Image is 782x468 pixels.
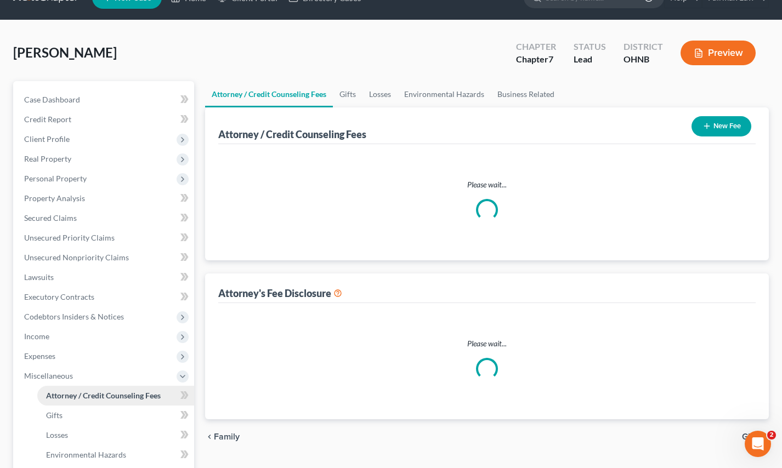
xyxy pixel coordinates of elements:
[548,54,553,64] span: 7
[46,430,68,440] span: Losses
[742,432,760,441] span: Gifts
[24,134,70,144] span: Client Profile
[15,189,194,208] a: Property Analysis
[37,425,194,445] a: Losses
[227,338,747,349] p: Please wait...
[218,287,342,300] div: Attorney's Fee Disclosure
[15,248,194,267] a: Unsecured Nonpriority Claims
[24,272,54,282] span: Lawsuits
[24,312,124,321] span: Codebtors Insiders & Notices
[15,228,194,248] a: Unsecured Priority Claims
[24,371,73,380] span: Miscellaneous
[24,154,71,163] span: Real Property
[24,253,129,262] span: Unsecured Nonpriority Claims
[24,193,85,203] span: Property Analysis
[574,41,606,53] div: Status
[24,292,94,301] span: Executory Contracts
[15,110,194,129] a: Credit Report
[333,81,362,107] a: Gifts
[46,410,63,420] span: Gifts
[742,432,769,441] button: Gifts chevron_right
[205,81,333,107] a: Attorney / Credit Counseling Fees
[24,174,87,183] span: Personal Property
[37,386,194,406] a: Attorney / Credit Counseling Fees
[37,406,194,425] a: Gifts
[15,287,194,307] a: Executory Contracts
[24,95,80,104] span: Case Dashboard
[37,445,194,465] a: Environmental Hazards
[362,81,398,107] a: Losses
[516,53,556,66] div: Chapter
[227,179,747,190] p: Please wait...
[516,41,556,53] div: Chapter
[24,115,71,124] span: Credit Report
[46,450,126,459] span: Environmental Hazards
[624,41,663,53] div: District
[398,81,491,107] a: Environmental Hazards
[692,116,751,136] button: New Fee
[574,53,606,66] div: Lead
[745,431,771,457] iframe: Intercom live chat
[13,44,117,60] span: [PERSON_NAME]
[24,332,49,341] span: Income
[624,53,663,66] div: OHNB
[46,391,161,400] span: Attorney / Credit Counseling Fees
[15,267,194,287] a: Lawsuits
[218,128,366,141] div: Attorney / Credit Counseling Fees
[24,233,115,242] span: Unsecured Priority Claims
[767,431,776,440] span: 2
[491,81,561,107] a: Business Related
[205,432,240,441] button: chevron_left Family
[24,213,77,222] span: Secured Claims
[15,90,194,110] a: Case Dashboard
[15,208,194,228] a: Secured Claims
[214,432,240,441] span: Family
[24,351,55,361] span: Expenses
[205,432,214,441] i: chevron_left
[681,41,756,65] button: Preview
